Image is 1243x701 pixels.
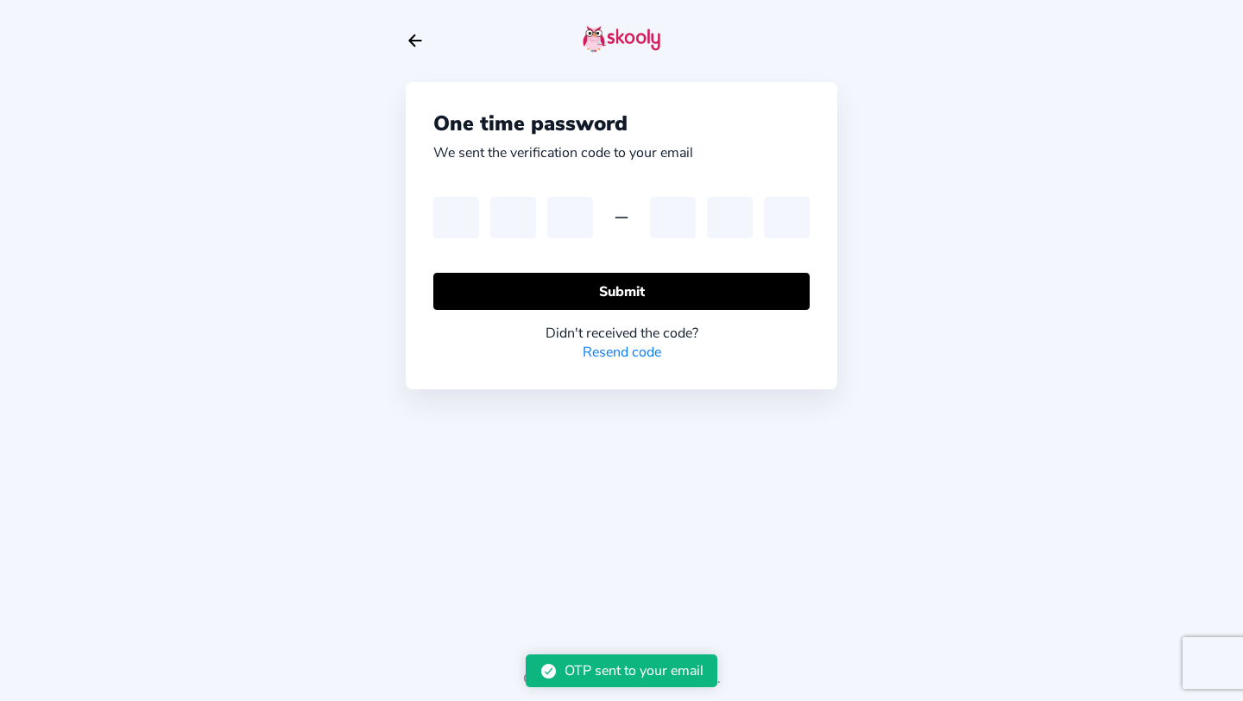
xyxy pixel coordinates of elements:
div: Didn't received the code? [433,324,810,343]
ion-icon: remove outline [611,207,632,228]
img: skooly-logo.png [583,25,660,53]
div: We sent the verification code to your email [433,143,693,162]
div: One time password [433,110,810,137]
div: OTP sent to your email [565,661,704,680]
a: Resend code [583,343,661,362]
button: arrow back outline [406,31,425,50]
button: Submit [433,273,810,310]
ion-icon: checkmark circle [539,662,558,680]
